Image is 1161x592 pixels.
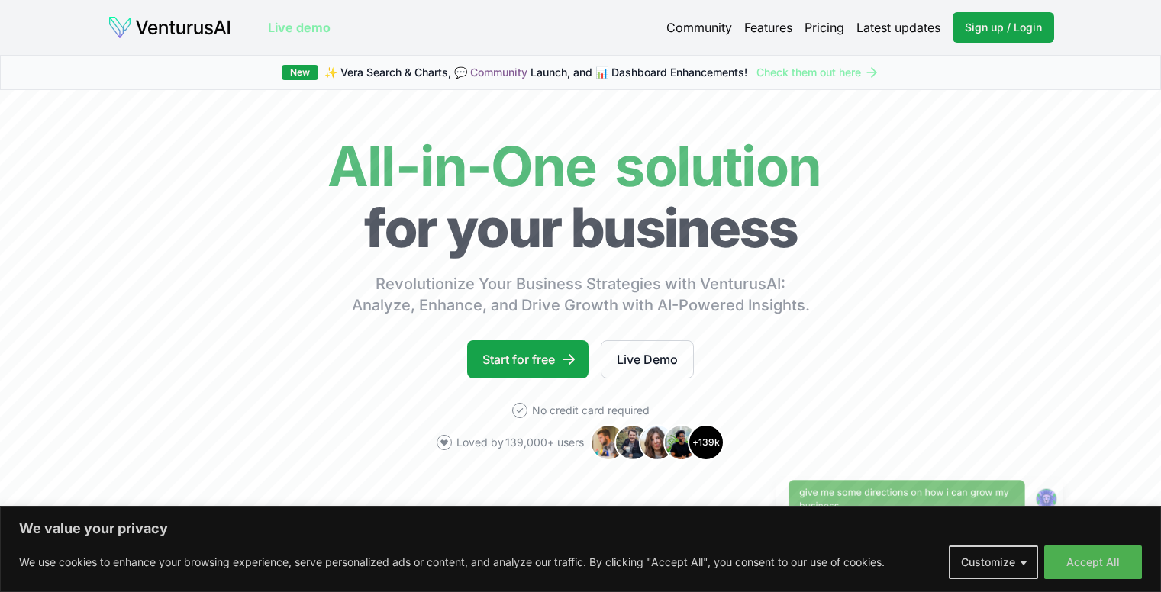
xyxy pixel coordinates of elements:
p: We value your privacy [19,520,1142,538]
a: Live demo [268,18,331,37]
a: Community [470,66,527,79]
a: Pricing [805,18,844,37]
button: Customize [949,545,1038,579]
a: Sign up / Login [953,12,1054,43]
img: logo [108,15,231,40]
img: Avatar 1 [590,424,627,461]
img: Avatar 4 [663,424,700,461]
a: Latest updates [856,18,940,37]
p: We use cookies to enhance your browsing experience, serve personalized ads or content, and analyz... [19,553,885,571]
button: Accept All [1044,545,1142,579]
img: Avatar 3 [639,424,676,461]
div: New [282,65,318,80]
a: Features [744,18,792,37]
span: Sign up / Login [965,20,1042,35]
a: Live Demo [601,340,694,378]
a: Community [666,18,732,37]
img: Avatar 2 [614,424,651,461]
a: Start for free [467,340,589,378]
span: ✨ Vera Search & Charts, 💬 Launch, and 📊 Dashboard Enhancements! [324,65,747,80]
a: Check them out here [756,65,879,80]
